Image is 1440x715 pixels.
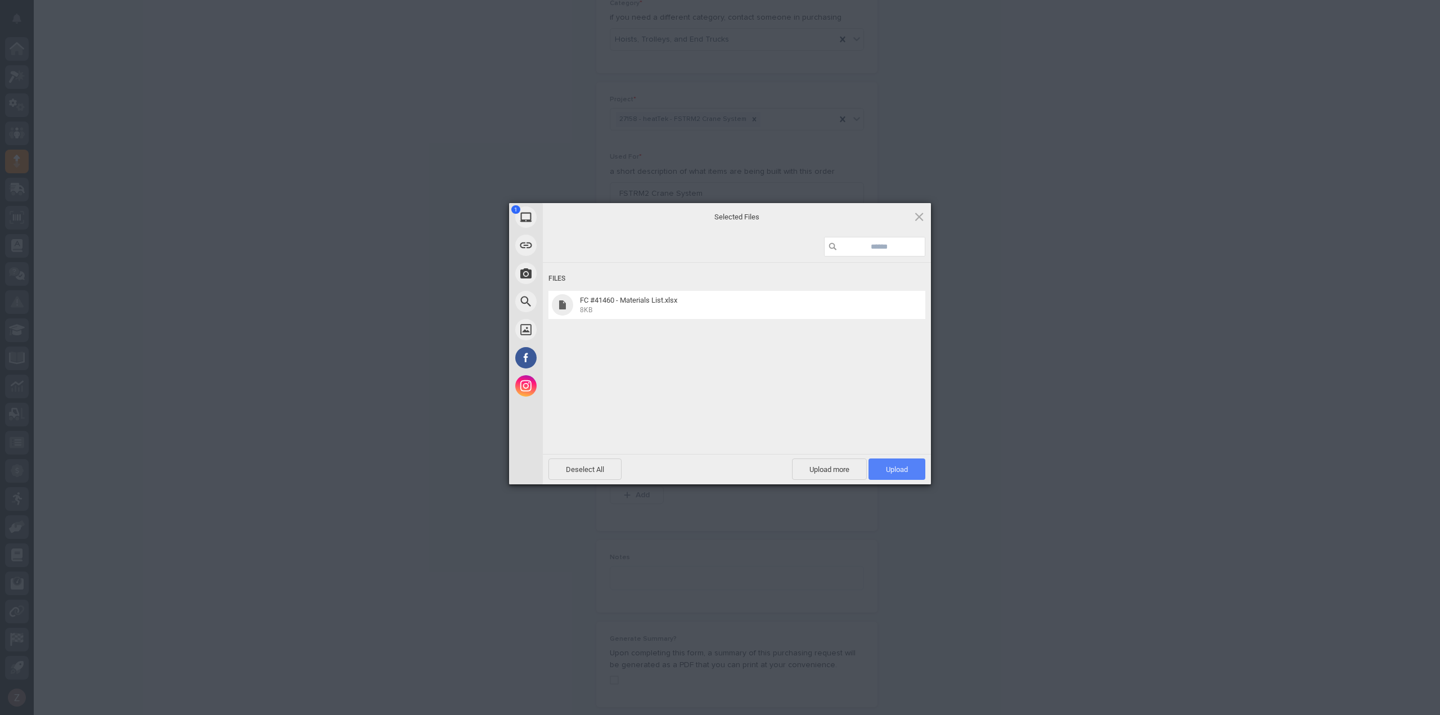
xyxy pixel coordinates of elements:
[509,231,644,259] div: Link (URL)
[548,458,622,480] span: Deselect All
[509,203,644,231] div: My Device
[792,458,867,480] span: Upload more
[509,259,644,287] div: Take Photo
[624,212,849,222] span: Selected Files
[868,458,925,480] span: Upload
[509,372,644,400] div: Instagram
[548,268,925,289] div: Files
[580,306,592,314] span: 8KB
[511,205,520,214] span: 1
[509,316,644,344] div: Unsplash
[886,465,908,474] span: Upload
[509,287,644,316] div: Web Search
[509,344,644,372] div: Facebook
[580,296,677,304] span: FC #41460 - Materials List.xlsx
[913,210,925,223] span: Click here or hit ESC to close picker
[577,296,911,314] span: FC #41460 - Materials List.xlsx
